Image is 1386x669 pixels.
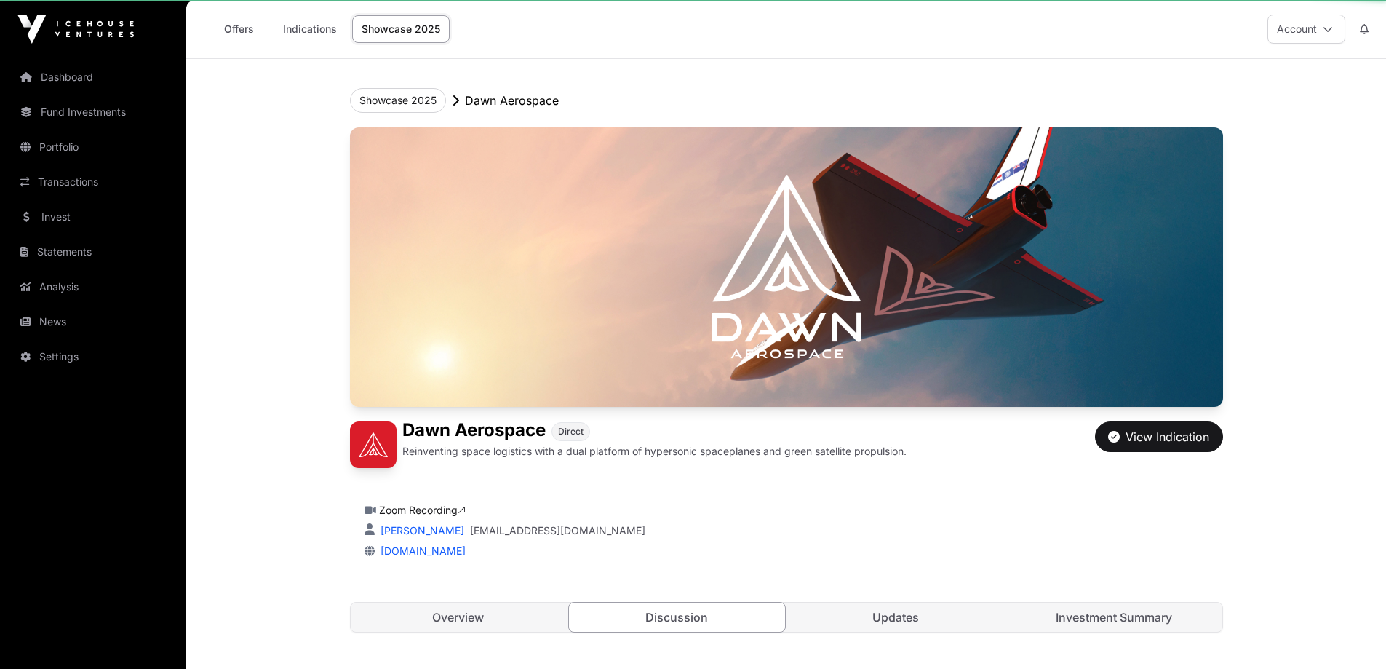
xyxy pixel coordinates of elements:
a: Investment Summary [1006,603,1222,632]
a: [EMAIL_ADDRESS][DOMAIN_NAME] [470,523,645,538]
a: Offers [210,15,268,43]
a: Invest [12,201,175,233]
button: Showcase 2025 [350,88,446,113]
a: Discussion [568,602,786,633]
a: View Indication [1095,436,1223,451]
a: Showcase 2025 [352,15,450,43]
a: Fund Investments [12,96,175,128]
a: Settings [12,341,175,373]
a: Zoom Recording [379,504,466,516]
span: Direct [558,426,584,438]
button: Account [1267,15,1345,44]
img: Dawn Aerospace [350,421,397,468]
a: Indications [274,15,346,43]
a: Statements [12,236,175,268]
h1: Dawn Aerospace [402,421,546,441]
a: Analysis [12,271,175,303]
a: [PERSON_NAME] [378,524,464,537]
img: Icehouse Ventures Logo [17,15,134,44]
a: [DOMAIN_NAME] [375,545,466,557]
a: Overview [351,603,567,632]
nav: Tabs [351,603,1222,632]
a: Dashboard [12,61,175,93]
img: Dawn Aerospace [350,127,1223,407]
a: Updates [788,603,1004,632]
p: Reinventing space logistics with a dual platform of hypersonic spaceplanes and green satellite pr... [402,444,907,459]
div: View Indication [1108,428,1209,446]
a: News [12,306,175,338]
a: Transactions [12,166,175,198]
p: Dawn Aerospace [465,92,559,109]
a: Portfolio [12,131,175,163]
iframe: Chat Widget [1313,599,1386,669]
button: View Indication [1095,421,1223,452]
